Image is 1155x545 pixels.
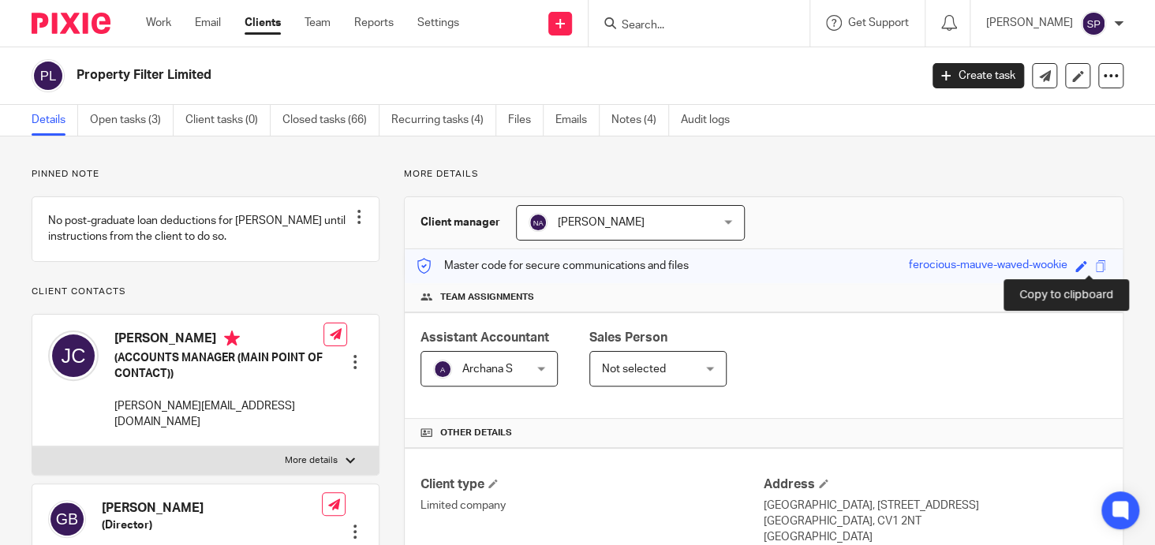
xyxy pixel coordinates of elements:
span: Team assignments [440,291,534,304]
i: Primary [224,330,240,346]
img: svg%3E [48,500,86,538]
p: [GEOGRAPHIC_DATA], CV1 2NT [764,513,1107,529]
a: Work [146,15,171,31]
span: Assistant Accountant [421,331,549,344]
a: Audit logs [681,105,742,136]
a: Client tasks (0) [185,105,271,136]
span: Not selected [602,364,666,375]
h4: Address [764,476,1107,493]
a: Clients [245,15,281,31]
span: Sales Person [589,331,667,344]
a: Settings [417,15,459,31]
p: [PERSON_NAME][EMAIL_ADDRESS][DOMAIN_NAME] [114,398,323,431]
h3: Client manager [421,215,500,230]
img: svg%3E [529,213,548,232]
p: Client contacts [32,286,379,298]
span: Other details [440,427,512,439]
img: svg%3E [48,330,99,381]
p: [GEOGRAPHIC_DATA], [STREET_ADDRESS] [764,498,1107,513]
p: [PERSON_NAME] [986,15,1073,31]
h5: (Director) [102,517,322,533]
a: Create task [933,63,1024,88]
h2: Property Filter Limited [77,67,742,84]
a: Files [508,105,544,136]
img: svg%3E [1081,11,1106,36]
p: Pinned note [32,168,379,181]
a: Notes (4) [611,105,669,136]
span: Get Support [848,17,909,28]
img: Pixie [32,13,110,34]
p: Limited company [421,498,764,513]
h4: [PERSON_NAME] [102,500,322,517]
a: Emails [555,105,600,136]
span: Archana S [462,364,513,375]
a: Closed tasks (66) [282,105,379,136]
a: Recurring tasks (4) [391,105,496,136]
img: svg%3E [433,360,452,379]
p: [GEOGRAPHIC_DATA] [764,529,1107,545]
h4: [PERSON_NAME] [114,330,323,350]
a: Details [32,105,78,136]
a: Email [195,15,221,31]
a: Open tasks (3) [90,105,174,136]
p: More details [404,168,1123,181]
p: Master code for secure communications and files [417,258,689,274]
h5: (ACCOUNTS MANAGER (MAIN POINT OF CONTACT)) [114,350,323,383]
a: Reports [354,15,394,31]
img: svg%3E [32,59,65,92]
p: More details [285,454,338,467]
input: Search [620,19,762,33]
span: [PERSON_NAME] [558,217,645,228]
h4: Client type [421,476,764,493]
div: ferocious-mauve-waved-wookie [909,257,1067,275]
a: Team [305,15,331,31]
